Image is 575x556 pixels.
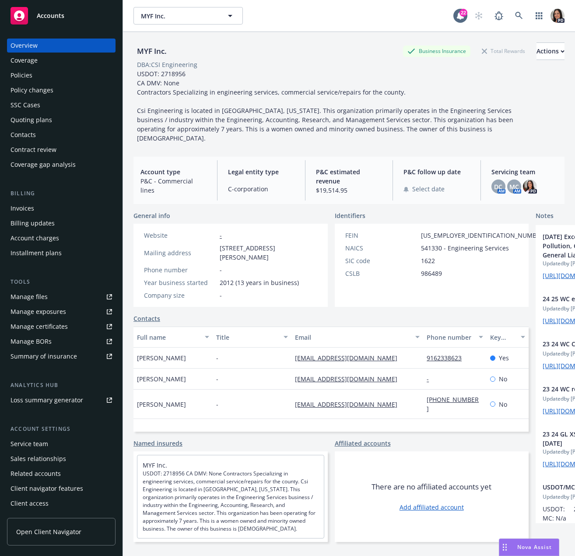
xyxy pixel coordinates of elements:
[499,539,510,556] div: Drag to move
[140,176,207,195] span: P&C - Commercial lines
[11,216,55,230] div: Billing updates
[7,246,116,260] a: Installment plans
[216,353,218,362] span: -
[7,334,116,348] a: Manage BORs
[7,143,116,157] a: Contract review
[7,216,116,230] a: Billing updates
[11,143,56,157] div: Contract review
[7,278,116,286] div: Tools
[137,353,186,362] span: [PERSON_NAME]
[499,400,507,409] span: No
[137,374,186,384] span: [PERSON_NAME]
[7,158,116,172] a: Coverage gap analysis
[7,39,116,53] a: Overview
[11,68,32,82] div: Policies
[550,9,564,23] img: photo
[11,467,61,481] div: Related accounts
[477,46,529,56] div: Total Rewards
[11,201,34,215] div: Invoices
[427,395,479,413] a: [PHONE_NUMBER]
[216,400,218,409] span: -
[220,265,222,274] span: -
[133,7,243,25] button: MYF Inc.
[11,452,66,466] div: Sales relationships
[11,39,38,53] div: Overview
[530,7,548,25] a: Switch app
[7,437,116,451] a: Service team
[11,393,83,407] div: Loss summary generator
[11,158,76,172] div: Coverage gap analysis
[345,269,417,278] div: CSLB
[137,400,186,409] span: [PERSON_NAME]
[11,482,83,496] div: Client navigator features
[11,334,52,348] div: Manage BORs
[133,327,213,348] button: Full name
[523,179,537,194] img: photo
[490,333,515,342] div: Key contact
[403,46,470,56] div: Business Insurance
[7,320,116,334] a: Manage certificates
[491,167,557,176] span: Servicing team
[509,182,519,191] span: MC
[316,167,382,186] span: P&C estimated revenue
[7,393,116,407] a: Loss summary generator
[494,182,502,191] span: DC
[228,184,294,194] span: C-corporation
[140,167,207,176] span: Account type
[536,211,554,222] span: Notes
[144,265,216,274] div: Phone number
[499,353,509,362] span: Yes
[7,467,116,481] a: Related accounts
[291,327,423,348] button: Email
[216,374,218,384] span: -
[7,201,116,215] a: Invoices
[7,496,116,510] a: Client access
[517,543,552,551] span: Nova Assist
[499,374,507,384] span: No
[427,375,436,383] a: -
[137,60,197,69] div: DBA: CSI Engineering
[7,482,116,496] a: Client navigator features
[7,381,116,390] div: Analytics hub
[372,482,491,492] span: There are no affiliated accounts yet
[11,83,53,97] div: Policy changes
[7,128,116,142] a: Contacts
[7,452,116,466] a: Sales relationships
[7,425,116,433] div: Account settings
[7,83,116,97] a: Policy changes
[7,113,116,127] a: Quoting plans
[335,439,391,448] a: Affiliated accounts
[7,189,116,198] div: Billing
[470,7,487,25] a: Start snowing
[400,503,464,512] a: Add affiliated account
[7,290,116,304] a: Manage files
[7,349,116,363] a: Summary of insurance
[7,98,116,112] a: SSC Cases
[316,186,382,195] span: $19,514.95
[7,53,116,67] a: Coverage
[144,291,216,300] div: Company size
[11,290,48,304] div: Manage files
[133,314,160,323] a: Contacts
[11,113,52,127] div: Quoting plans
[427,354,469,362] a: 9162338623
[490,7,508,25] a: Report a Bug
[295,400,404,408] a: [EMAIL_ADDRESS][DOMAIN_NAME]
[220,291,222,300] span: -
[7,305,116,319] a: Manage exposures
[510,7,528,25] a: Search
[220,243,317,262] span: [STREET_ADDRESS][PERSON_NAME]
[295,333,410,342] div: Email
[345,256,417,265] div: SIC code
[220,231,222,239] a: -
[11,246,62,260] div: Installment plans
[11,496,49,510] div: Client access
[11,53,38,67] div: Coverage
[143,470,319,533] span: USDOT: 2718956 CA DMV: None Contractors Specializing in engineering services, commercial service/...
[133,46,170,57] div: MYF Inc.
[144,248,216,257] div: Mailing address
[536,43,564,60] div: Actions
[137,70,515,142] span: USDOT: 2718956 CA DMV: None Contractors Specializing in engineering services, commercial service/...
[335,211,365,220] span: Identifiers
